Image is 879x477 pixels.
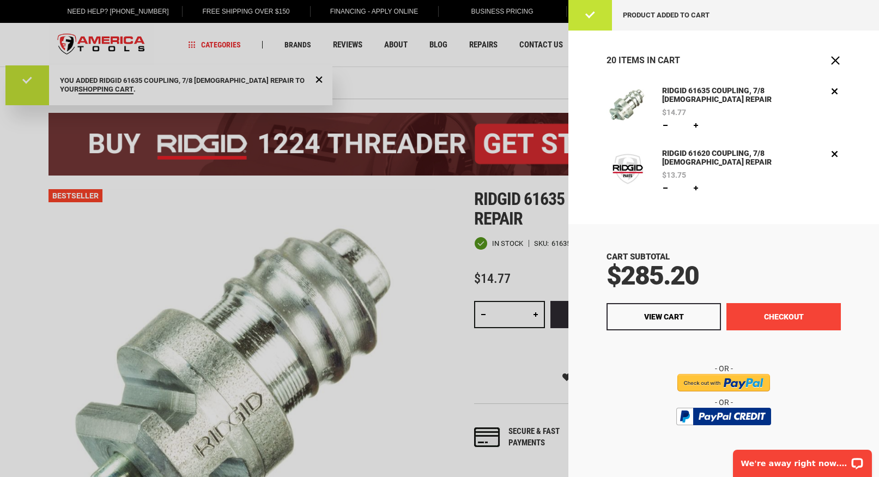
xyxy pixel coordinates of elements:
a: RIDGID 61620 COUPLING, 7/8 [DEMOGRAPHIC_DATA] REPAIR [659,148,785,168]
img: RIDGID 61635 COUPLING, 7/8 MALE REPAIR [607,85,649,128]
span: Cart Subtotal [607,252,670,262]
a: RIDGID 61620 COUPLING, 7/8 FEMALE REPAIR [607,148,649,194]
button: Checkout [726,303,841,330]
span: $285.20 [607,260,699,291]
a: RIDGID 61635 COUPLING, 7/8 MALE REPAIR [607,85,649,131]
img: RIDGID 61620 COUPLING, 7/8 FEMALE REPAIR [607,148,649,190]
span: View Cart [644,312,684,321]
a: RIDGID 61635 COUPLING, 7/8 [DEMOGRAPHIC_DATA] REPAIR [659,85,785,106]
a: View Cart [607,303,721,330]
span: 20 [607,55,616,65]
span: $13.75 [662,171,686,179]
button: Close [830,55,841,66]
iframe: LiveChat chat widget [726,443,879,477]
img: btn_bml_text.png [683,428,765,440]
span: Product added to cart [623,11,710,19]
span: Items in Cart [619,55,680,65]
span: $14.77 [662,108,686,116]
